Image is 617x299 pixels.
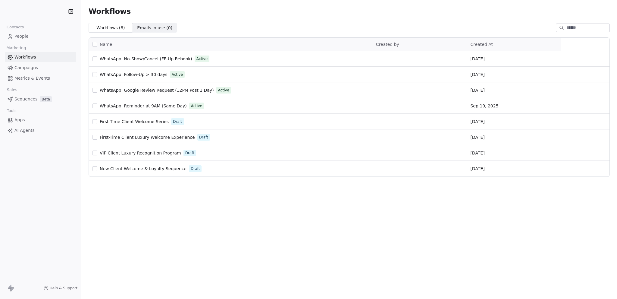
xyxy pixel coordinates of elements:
[5,94,76,104] a: SequencesBeta
[470,56,484,62] span: [DATE]
[14,75,50,81] span: Metrics & Events
[100,103,187,108] span: WhatsApp: Reminder at 9AM (Same Day)
[137,25,172,31] span: Emails in use ( 0 )
[100,151,181,155] span: VIP Client Luxury Recognition Program
[5,126,76,135] a: AI Agents
[40,96,52,102] span: Beta
[5,52,76,62] a: Workflows
[470,72,484,78] span: [DATE]
[5,115,76,125] a: Apps
[5,31,76,41] a: People
[191,166,200,171] span: Draft
[100,56,192,61] span: WhatsApp: No-Show/Cancel (FF-Up Rebook)
[100,72,168,78] a: WhatsApp: Follow-Up > 30 days
[100,56,192,62] a: WhatsApp: No-Show/Cancel (FF-Up Rebook)
[470,150,484,156] span: [DATE]
[470,103,498,109] span: Sep 19, 2025
[100,72,168,77] span: WhatsApp: Follow-Up > 30 days
[376,42,399,47] span: Created by
[100,103,187,109] a: WhatsApp: Reminder at 9AM (Same Day)
[100,134,195,140] a: First-Time Client Luxury Welcome Experience
[14,117,25,123] span: Apps
[4,106,19,115] span: Tools
[185,150,194,156] span: Draft
[100,166,186,171] span: New Client Welcome & Loyalty Sequence
[100,166,186,172] a: New Client Welcome & Loyalty Sequence
[100,88,214,93] span: WhatsApp: Google Review Request (12PM Post 1 Day)
[14,96,37,102] span: Sequences
[14,54,36,60] span: Workflows
[470,87,484,93] span: [DATE]
[4,85,20,94] span: Sales
[44,286,77,291] a: Help & Support
[100,119,169,125] a: First Time Client Welcome Series
[191,103,202,109] span: Active
[14,127,35,134] span: AI Agents
[100,150,181,156] a: VIP Client Luxury Recognition Program
[196,56,208,62] span: Active
[5,63,76,73] a: Campaigns
[199,135,208,140] span: Draft
[470,119,484,125] span: [DATE]
[50,286,77,291] span: Help & Support
[470,134,484,140] span: [DATE]
[172,72,183,77] span: Active
[100,119,169,124] span: First Time Client Welcome Series
[100,135,195,140] span: First-Time Client Luxury Welcome Experience
[4,43,29,52] span: Marketing
[218,87,229,93] span: Active
[470,166,484,172] span: [DATE]
[4,23,27,32] span: Contacts
[470,42,493,47] span: Created At
[14,65,38,71] span: Campaigns
[5,73,76,83] a: Metrics & Events
[14,33,29,40] span: People
[173,119,182,124] span: Draft
[100,41,112,48] span: Name
[89,7,131,16] span: Workflows
[100,87,214,93] a: WhatsApp: Google Review Request (12PM Post 1 Day)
